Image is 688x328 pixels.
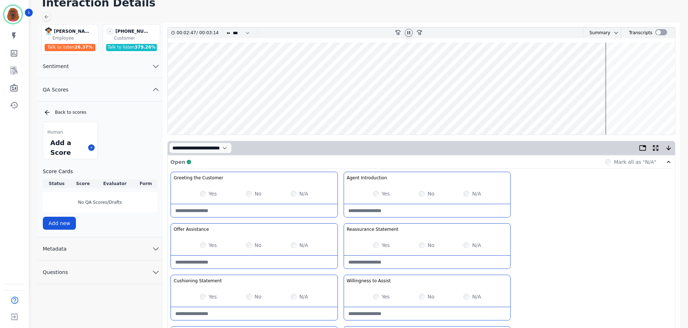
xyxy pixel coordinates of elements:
button: Metadata chevron down [37,237,163,261]
h3: Agent Introduction [347,175,387,181]
span: - [106,27,114,35]
button: Add new [43,217,76,230]
label: No [255,242,262,249]
label: Yes [382,242,390,249]
button: Questions chevron down [37,261,163,284]
label: Yes [209,242,217,249]
div: Transcripts [629,28,652,38]
th: Score [71,179,95,188]
label: Yes [382,293,390,300]
button: QA Scores chevron up [37,78,163,102]
label: No [255,293,262,300]
div: Summary [584,28,610,38]
button: Sentiment chevron down [37,55,163,78]
h3: Reassurance Statement [347,226,398,232]
label: N/A [472,190,481,197]
label: Yes [209,293,217,300]
label: Mark all as "N/A" [614,158,656,166]
div: 00:02:47 [177,28,196,38]
label: N/A [472,242,481,249]
button: chevron down [610,30,619,36]
div: / [177,28,221,38]
span: Metadata [37,245,72,252]
label: N/A [472,293,481,300]
span: Questions [37,269,74,276]
label: Yes [382,190,390,197]
div: Back to scores [44,109,157,116]
th: Form [135,179,157,188]
div: [PHONE_NUMBER] [116,27,151,35]
div: Employee [53,35,97,41]
h3: Cushioning Statement [174,278,222,284]
svg: chevron down [613,30,619,36]
svg: chevron down [151,268,160,277]
svg: chevron down [151,62,160,71]
div: 00:03:14 [198,28,218,38]
span: QA Scores [37,86,74,93]
svg: chevron up [151,85,160,94]
span: 26.37 % [74,45,92,50]
span: Sentiment [37,63,74,70]
img: Bordered avatar [4,6,22,23]
label: No [427,242,434,249]
span: 379.26 % [135,45,155,50]
label: No [255,190,262,197]
span: Human [47,129,63,135]
label: Yes [209,190,217,197]
div: Talk to listen [106,44,157,51]
th: Status [43,179,71,188]
label: No [427,190,434,197]
div: [PERSON_NAME] [54,27,90,35]
label: N/A [299,293,308,300]
h3: Offer Assistance [174,226,209,232]
label: N/A [299,190,308,197]
h3: Greeting the Customer [174,175,223,181]
label: No [427,293,434,300]
div: No QA Scores/Drafts [43,192,157,212]
p: Open [171,158,185,166]
div: Talk to listen [45,44,96,51]
div: Customer [114,35,158,41]
h3: Score Cards [43,168,157,175]
div: Add a Score [49,136,85,159]
th: Evaluator [95,179,135,188]
h3: Willingness to Assist [347,278,391,284]
svg: chevron down [151,244,160,253]
label: N/A [299,242,308,249]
